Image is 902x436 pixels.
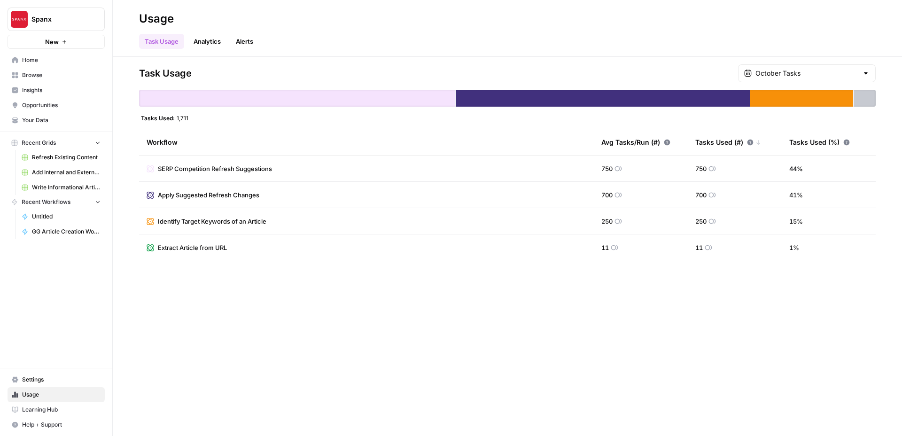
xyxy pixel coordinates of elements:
[601,217,613,226] span: 250
[8,387,105,402] a: Usage
[8,113,105,128] a: Your Data
[147,129,586,155] div: Workflow
[177,114,188,122] span: 1,711
[22,71,101,79] span: Browse
[17,180,105,195] a: Write Informational Article
[22,390,101,399] span: Usage
[22,101,101,109] span: Opportunities
[158,243,227,252] span: Extract Article from URL
[188,34,226,49] a: Analytics
[32,227,101,236] span: GG Article Creation Workflow
[8,195,105,209] button: Recent Workflows
[695,217,707,226] span: 250
[17,224,105,239] a: GG Article Creation Workflow
[11,11,28,28] img: Spanx Logo
[789,217,803,226] span: 15 %
[230,34,259,49] a: Alerts
[22,198,70,206] span: Recent Workflows
[17,150,105,165] a: Refresh Existing Content
[789,243,799,252] span: 1 %
[695,243,703,252] span: 11
[17,209,105,224] a: Untitled
[789,190,803,200] span: 41 %
[158,190,259,200] span: Apply Suggested Refresh Changes
[22,420,101,429] span: Help + Support
[601,243,609,252] span: 11
[8,98,105,113] a: Opportunities
[158,217,266,226] span: Identify Target Keywords of an Article
[8,83,105,98] a: Insights
[789,129,850,155] div: Tasks Used (%)
[8,417,105,432] button: Help + Support
[601,164,613,173] span: 750
[22,86,101,94] span: Insights
[31,15,88,24] span: Spanx
[22,116,101,125] span: Your Data
[789,164,803,173] span: 44 %
[8,53,105,68] a: Home
[158,164,272,173] span: SERP Competition Refresh Suggestions
[17,165,105,180] a: Add Internal and External Links
[601,129,670,155] div: Avg Tasks/Run (#)
[8,402,105,417] a: Learning Hub
[22,139,56,147] span: Recent Grids
[601,190,613,200] span: 700
[695,164,707,173] span: 750
[141,114,175,122] span: Tasks Used:
[32,183,101,192] span: Write Informational Article
[695,129,761,155] div: Tasks Used (#)
[695,190,707,200] span: 700
[8,136,105,150] button: Recent Grids
[32,168,101,177] span: Add Internal and External Links
[8,35,105,49] button: New
[139,34,184,49] a: Task Usage
[22,405,101,414] span: Learning Hub
[45,37,59,47] span: New
[22,375,101,384] span: Settings
[8,68,105,83] a: Browse
[8,372,105,387] a: Settings
[32,153,101,162] span: Refresh Existing Content
[755,69,858,78] input: October Tasks
[139,67,192,80] span: Task Usage
[32,212,101,221] span: Untitled
[22,56,101,64] span: Home
[139,11,174,26] div: Usage
[8,8,105,31] button: Workspace: Spanx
